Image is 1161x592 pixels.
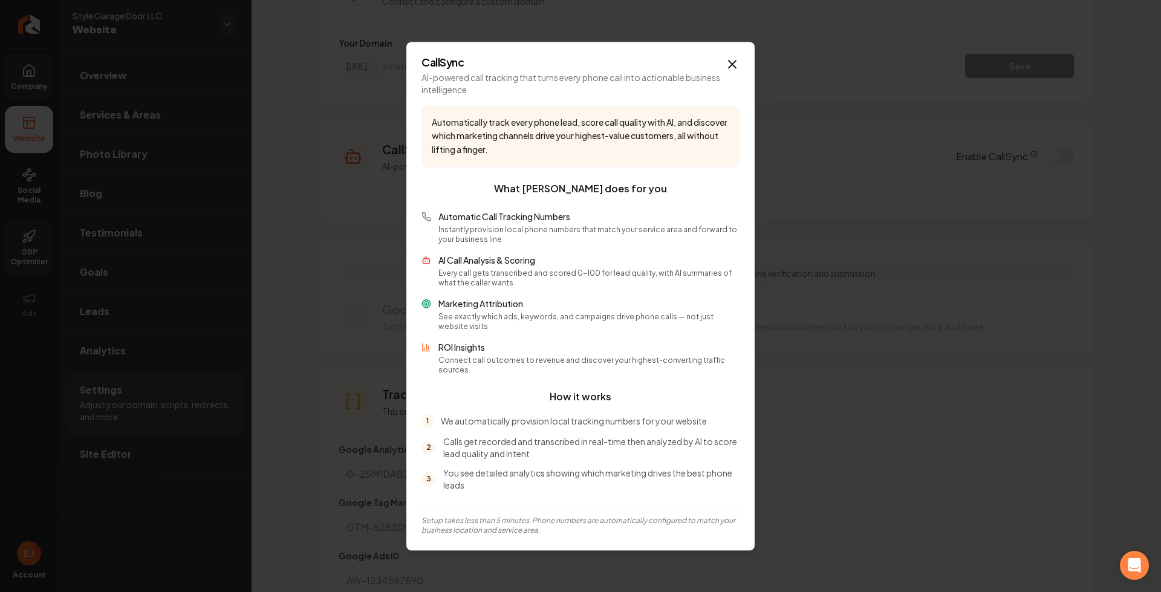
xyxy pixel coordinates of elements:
p: Setup takes less than 5 minutes. Phone numbers are automatically configured to match your busines... [421,516,740,535]
p: Automatic Call Tracking Numbers [438,210,740,223]
p: AI Call Analysis & Scoring [438,254,740,266]
p: See exactly which ads, keywords, and campaigns drive phone calls — not just website visits [438,312,740,331]
p: ROI Insights [438,341,740,353]
p: Every call gets transcribed and scored 0-100 for lead quality, with AI summaries of what the call... [438,268,740,288]
span: 1 [421,414,434,428]
span: 3 [421,472,436,486]
p: Automatically track every phone lead, score call quality with AI, and discover which marketing ch... [432,115,729,157]
p: Calls get recorded and transcribed in real-time then analyzed by AI to score lead quality and intent [443,435,740,460]
p: Instantly provision local phone numbers that match your service area and forward to your business... [438,225,740,244]
p: We automatically provision local tracking numbers for your website [441,415,707,427]
h2: CallSync [421,57,740,68]
p: You see detailed analytics showing which marketing drives the best phone leads [443,467,740,491]
h3: How it works [421,389,740,404]
p: AI-powered call tracking that turns every phone call into actionable business intelligence [421,71,740,96]
h3: What [PERSON_NAME] does for you [421,181,740,196]
p: Connect call outcomes to revenue and discover your highest-converting traffic sources [438,356,740,375]
p: Marketing Attribution [438,298,740,310]
span: 2 [421,440,436,455]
